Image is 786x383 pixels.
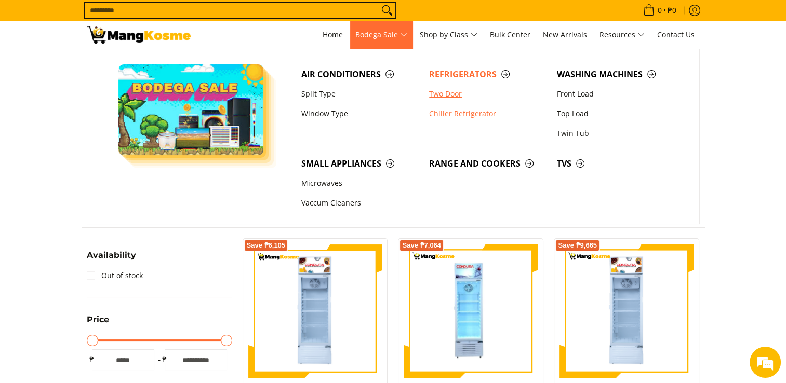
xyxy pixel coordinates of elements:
[557,68,674,81] span: Washing Machines
[402,242,441,249] span: Save ₱7,064
[247,242,286,249] span: Save ₱6,105
[355,29,407,42] span: Bodega Sale
[420,29,477,42] span: Shop by Class
[87,267,143,284] a: Out of stock
[538,21,592,49] a: New Arrivals
[323,30,343,39] span: Home
[87,26,191,44] img: Bodega Sale Refrigerator l Mang Kosme: Home Appliances Warehouse Sale Chiller Refrigerator
[87,316,109,332] summary: Open
[543,30,587,39] span: New Arrivals
[296,174,424,194] a: Microwaves
[652,21,700,49] a: Contact Us
[557,157,674,170] span: TVs
[296,104,424,124] a: Window Type
[558,242,597,249] span: Save ₱9,665
[296,154,424,173] a: Small Appliances
[429,157,547,170] span: Range and Cookers
[552,124,680,143] a: Twin Tub
[600,29,645,42] span: Resources
[87,251,136,267] summary: Open
[594,21,650,49] a: Resources
[118,64,264,155] img: Bodega Sale
[485,21,536,49] a: Bulk Center
[640,5,680,16] span: •
[424,84,552,104] a: Two Door
[296,194,424,213] a: Vaccum Cleaners
[317,21,348,49] a: Home
[87,251,136,259] span: Availability
[559,244,694,378] img: Condura 9 Cu. Ft. Negosyo Pro No Frost Chiller Inverter Refrigerator, White CBC283Ri (Class A)
[490,30,530,39] span: Bulk Center
[87,354,97,364] span: ₱
[301,157,419,170] span: Small Appliances
[424,104,552,124] a: Chiller Refrigerator
[379,3,395,18] button: Search
[296,64,424,84] a: Air Conditioners
[415,21,483,49] a: Shop by Class
[201,21,700,49] nav: Main Menu
[404,244,538,378] img: Condura 12.0 Cu. Ft. Beverage Cooler Refrigerator. CBC342-R (Class A)
[552,84,680,104] a: Front Load
[301,68,419,81] span: Air Conditioners
[552,104,680,124] a: Top Load
[296,84,424,104] a: Split Type
[424,64,552,84] a: Refrigerators
[656,7,663,14] span: 0
[159,354,170,364] span: ₱
[552,154,680,173] a: TVs
[429,68,547,81] span: Refrigerators
[350,21,412,49] a: Bodega Sale
[666,7,678,14] span: ₱0
[87,316,109,324] span: Price
[424,154,552,173] a: Range and Cookers
[248,244,382,378] img: Condura 7 Cu. Ft. Negosyo Pro No Frost Chiller Inverter Refrigerator, White CBC227Ri (Class A)
[657,30,695,39] span: Contact Us
[552,64,680,84] a: Washing Machines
